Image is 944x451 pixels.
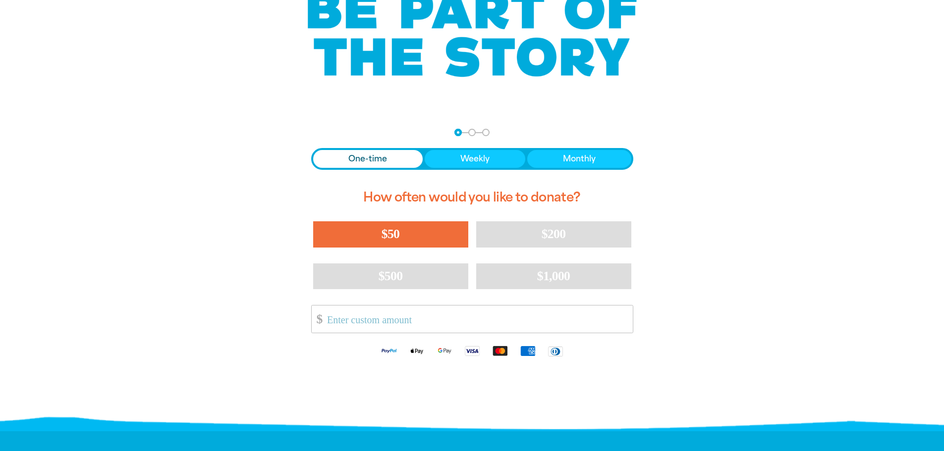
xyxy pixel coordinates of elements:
[403,345,431,356] img: Apple Pay logo
[476,263,631,289] button: $1,000
[527,150,631,168] button: Monthly
[320,305,632,333] input: Enter custom amount
[482,129,490,136] button: Navigate to step 3 of 3 to enter your payment details
[348,153,387,165] span: One-time
[311,182,633,213] h2: How often would you like to donate?
[537,269,570,283] span: $1,000
[313,150,423,168] button: One-time
[476,221,631,247] button: $200
[563,153,596,165] span: Monthly
[514,345,542,356] img: American Express logo
[458,345,486,356] img: Visa logo
[468,129,476,136] button: Navigate to step 2 of 3 to enter your details
[542,227,566,241] span: $200
[431,345,458,356] img: Google Pay logo
[313,221,468,247] button: $50
[425,150,525,168] button: Weekly
[311,148,633,170] div: Donation frequency
[382,227,399,241] span: $50
[311,337,633,364] div: Available payment methods
[312,308,323,330] span: $
[460,153,490,165] span: Weekly
[454,129,462,136] button: Navigate to step 1 of 3 to enter your donation amount
[542,346,569,357] img: Diners Club logo
[375,345,403,356] img: Paypal logo
[486,345,514,356] img: Mastercard logo
[379,269,403,283] span: $500
[313,263,468,289] button: $500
